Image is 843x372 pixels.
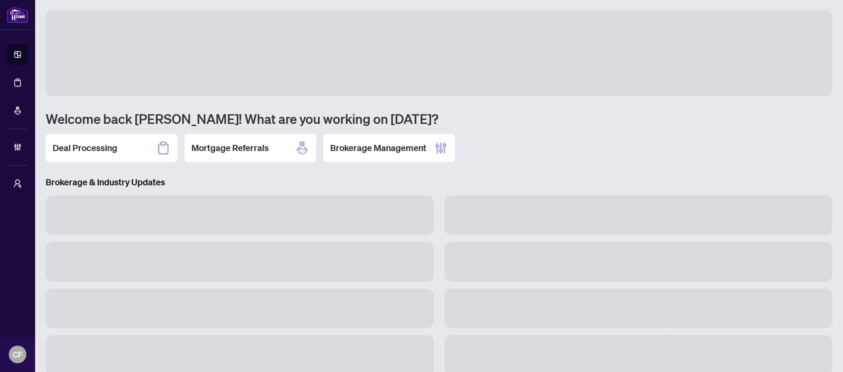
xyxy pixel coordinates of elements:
[330,142,426,154] h2: Brokerage Management
[53,142,117,154] h2: Deal Processing
[7,7,28,23] img: logo
[13,348,22,361] span: CF
[46,110,832,127] h1: Welcome back [PERSON_NAME]! What are you working on [DATE]?
[13,179,22,188] span: user-switch
[46,176,832,188] h3: Brokerage & Industry Updates
[191,142,269,154] h2: Mortgage Referrals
